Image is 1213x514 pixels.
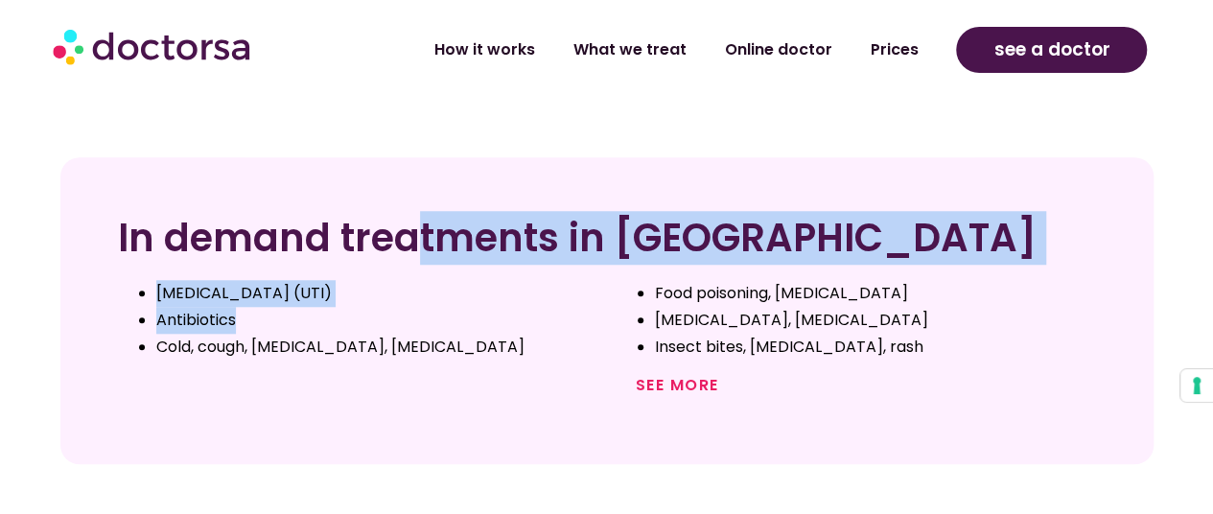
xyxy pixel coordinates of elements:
li: Cold, cough, [MEDICAL_DATA], [MEDICAL_DATA] [156,334,597,361]
span: see a doctor [993,35,1109,65]
a: See more [636,374,719,396]
li: [MEDICAL_DATA], [MEDICAL_DATA] [655,307,1096,334]
a: see a doctor [956,27,1147,73]
li: Antibiotics [156,307,597,334]
li: Insect bites, [MEDICAL_DATA], rash [655,334,1096,361]
a: How it works [414,28,553,72]
h2: In demand treatments in [GEOGRAPHIC_DATA] [118,215,1096,261]
nav: Menu [326,28,938,72]
a: Online doctor [705,28,851,72]
button: Your consent preferences for tracking technologies [1180,369,1213,402]
a: What we treat [553,28,705,72]
li: Food poisoning, [MEDICAL_DATA] [655,280,1096,307]
a: Prices [851,28,937,72]
li: [MEDICAL_DATA] (UTI) [156,280,597,307]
